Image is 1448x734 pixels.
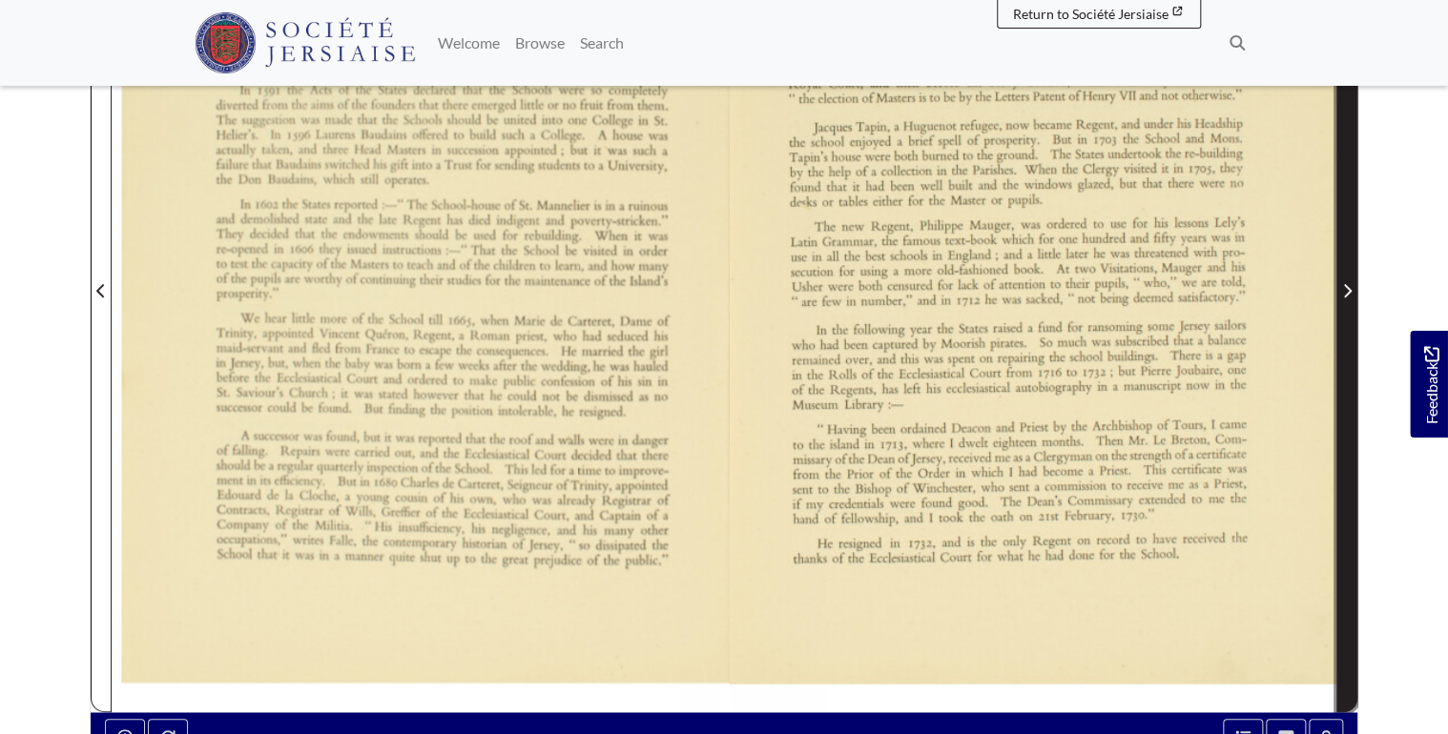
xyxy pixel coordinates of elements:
[572,24,631,62] a: Search
[1013,6,1169,22] span: Return to Société Jersiaise
[430,24,507,62] a: Welcome
[195,12,415,73] img: Société Jersiaise
[507,24,572,62] a: Browse
[1419,346,1442,423] span: Feedback
[1410,331,1448,438] a: Would you like to provide feedback?
[195,8,415,78] a: Société Jersiaise logo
